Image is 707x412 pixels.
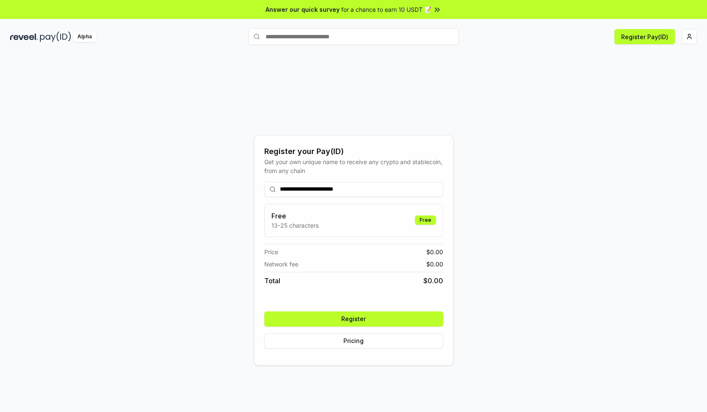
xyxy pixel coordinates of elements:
span: Total [264,276,280,286]
div: Free [415,215,436,225]
div: Get your own unique name to receive any crypto and stablecoin, from any chain [264,157,443,175]
button: Register [264,311,443,327]
img: reveel_dark [10,32,38,42]
button: Register Pay(ID) [614,29,675,44]
button: Pricing [264,333,443,348]
span: for a chance to earn 10 USDT 📝 [341,5,431,14]
span: Price [264,247,278,256]
span: $ 0.00 [426,247,443,256]
span: Network fee [264,260,298,268]
img: pay_id [40,32,71,42]
span: $ 0.00 [423,276,443,286]
span: $ 0.00 [426,260,443,268]
div: Alpha [73,32,96,42]
h3: Free [271,211,319,221]
p: 13-25 characters [271,221,319,230]
div: Register your Pay(ID) [264,146,443,157]
span: Answer our quick survey [266,5,340,14]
